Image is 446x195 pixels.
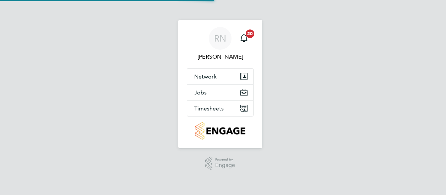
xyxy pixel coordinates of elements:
span: Timesheets [194,105,224,112]
a: Go to home page [187,122,254,140]
button: Timesheets [187,101,253,116]
a: 20 [237,27,251,50]
button: Jobs [187,85,253,100]
span: 20 [246,29,254,38]
span: RN [214,34,226,43]
a: RN[PERSON_NAME] [187,27,254,61]
button: Network [187,69,253,84]
span: Network [194,73,217,80]
span: Jobs [194,89,207,96]
nav: Main navigation [178,20,262,148]
a: Powered byEngage [205,157,235,170]
span: Engage [215,162,235,168]
span: Powered by [215,157,235,163]
img: countryside-properties-logo-retina.png [195,122,245,140]
span: Rob Neville [187,53,254,61]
